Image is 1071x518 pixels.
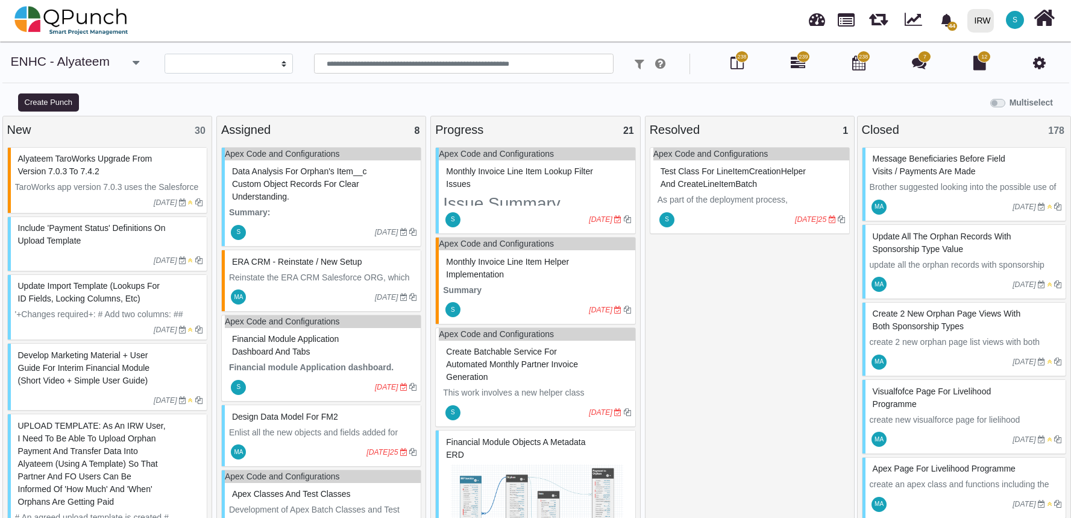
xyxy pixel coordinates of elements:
[7,121,207,139] div: New
[589,408,612,417] i: [DATE]
[658,194,845,295] p: As part of the deployment process, comprehensive Apex unit tests must be written to ensure the cl...
[18,350,150,385] span: #79674
[738,53,747,62] span: 238
[843,125,848,136] span: 1
[18,154,152,176] span: #79858
[875,437,884,443] span: MA
[912,55,926,70] i: Punch Discussion
[1038,203,1045,210] i: Due Date
[195,257,203,264] i: Clone
[1013,16,1017,24] span: S
[229,362,394,372] strong: Financial module Application dashboard.
[179,397,186,404] i: Due Date
[231,289,246,305] span: Mahmood Ashraf
[873,464,1016,473] span: #79850
[443,387,630,475] p: This work involves a new helper class (MonthlyInvoiceHelper) and its comprehensive test class (Mo...
[1054,203,1061,210] i: Clone
[375,383,398,391] i: [DATE]
[435,121,635,139] div: Progress
[624,216,631,223] i: Clone
[981,53,987,62] span: 12
[838,216,845,223] i: Clone
[237,384,241,390] span: S
[15,309,199,471] span: '+Changes required+: # Add two columns: ## Owner ID - Lookup _FOM 'user id'_ ## Record Type ID - ...
[614,306,621,314] i: Due Date
[665,216,669,223] span: S
[11,54,110,68] a: ENHC - Alyateem
[875,359,884,365] span: MA
[443,285,482,295] strong: Summary
[409,294,416,301] i: Clone
[1047,501,1052,508] i: Medium
[446,437,585,460] span: #80314
[624,306,631,314] i: Clone
[445,212,460,227] span: Shafee.jan
[154,256,177,265] i: [DATE]
[936,9,957,31] div: Notification
[1034,7,1055,30] i: Home
[400,449,407,456] i: Due Date
[1038,358,1045,365] i: Due Date
[232,334,339,356] span: #80316
[940,14,953,27] svg: bell fill
[873,309,1021,331] span: #79852
[899,1,933,40] div: Dynamic Report
[18,421,166,507] span: #79673
[872,277,887,292] span: Mahmood Ashraf
[1013,358,1036,366] i: [DATE]
[446,166,593,189] span: #83033
[875,501,884,507] span: MA
[229,207,270,217] strong: Summary:
[188,326,193,333] i: Medium
[589,215,612,224] i: [DATE]
[923,53,926,62] span: 7
[872,432,887,447] span: Mahmood Ashraf
[414,125,419,136] span: 8
[451,216,455,223] span: S
[18,93,79,112] button: Create Punch
[409,229,416,236] i: Clone
[195,125,206,136] span: 30
[231,380,246,395] span: Shafee.jan
[1013,203,1036,211] i: [DATE]
[1047,281,1052,288] i: Medium
[933,1,963,39] a: bell fill44
[446,347,578,382] span: #82968
[232,412,338,422] span: #80307
[375,228,398,236] i: [DATE]
[231,225,246,240] span: Shafee.jan
[659,212,674,227] span: Shafee.jan
[1038,501,1045,508] i: Due Date
[870,415,1057,475] span: create new visualforce page for lielihood programmepage URL:Â Allocate_Orphans_from_IRW_Livelihoo...
[451,409,455,415] span: S
[875,204,884,210] span: MA
[195,199,203,206] i: Clone
[179,326,186,333] i: Due Date
[400,384,407,391] i: Due Date
[829,216,836,223] i: Due Date
[446,257,569,279] span: #83032
[973,55,986,70] i: Document Library
[451,307,455,313] span: S
[947,22,957,31] span: 44
[188,257,193,264] i: Medium
[852,55,865,70] i: Calendar
[439,239,554,248] a: Apex Code and Configurations
[409,449,416,456] i: Clone
[1013,280,1036,289] i: [DATE]
[870,260,1047,282] span: update all the orphan records with sponsorship type value set asÂ * Regular Sponsorship
[999,1,1031,39] a: S
[624,409,631,416] i: Clone
[225,149,340,159] a: Apex Code and Configurations
[18,223,166,245] span: #79676
[1013,435,1036,444] i: [DATE]
[234,294,243,300] span: MA
[1010,98,1053,107] b: Multiselect
[791,60,805,70] a: 239
[188,199,193,206] i: Medium
[439,149,554,159] a: Apex Code and Configurations
[730,55,744,70] i: Board
[1047,436,1052,443] i: Medium
[799,53,808,62] span: 239
[366,448,398,456] i: [DATE]25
